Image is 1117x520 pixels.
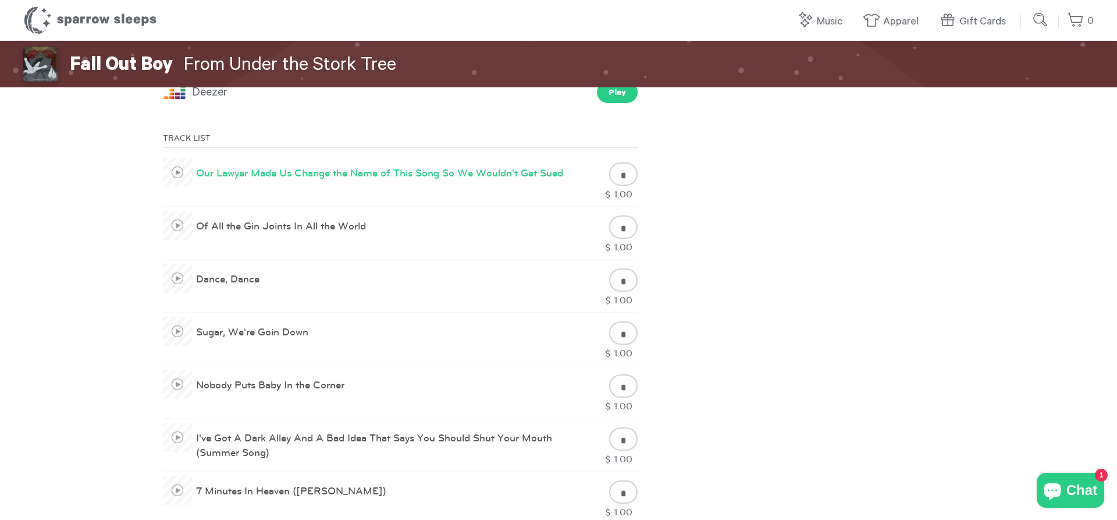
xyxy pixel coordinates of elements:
a: Dance, Dance [163,271,261,301]
h1: Sparrow Sleeps [23,6,157,35]
img: Fall Out Boy - From Under The Stork Tree [23,47,58,82]
div: $ 1.00 [600,451,638,468]
inbox-online-store-chat: Shopify online store chat [1033,473,1108,511]
div: $ 1.00 [600,345,638,362]
div: $ 1.00 [600,292,638,309]
a: Nobody Puts Baby In the Corner [163,377,346,407]
div: $ 1.00 [600,239,638,256]
a: Music [796,9,848,34]
div: Track List [163,133,638,148]
a: I've Got A Dark Alley And A Bad Idea That Says You Should Shut Your Mouth (Summer Song) [163,430,585,475]
a: Deezer [163,82,227,103]
a: 0 [1067,9,1094,34]
span: Fall Out Boy [70,56,173,77]
a: Play [597,82,638,103]
a: Apparel [863,9,924,34]
a: Gift Cards [939,9,1012,34]
div: $ 1.00 [600,186,638,203]
input: Submit [1029,8,1052,31]
a: 7 Minutes In Heaven ([PERSON_NAME]) [163,483,387,513]
a: Of All the Gin Joints In All the World [163,218,367,248]
span: From Under the Stork Tree [183,56,396,77]
a: Our Lawyer Made Us Change the Name of This Song So We Wouldn't Get Sued [163,165,564,195]
div: $ 1.00 [600,398,638,415]
a: Sugar, We're Goin Down [163,324,310,354]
